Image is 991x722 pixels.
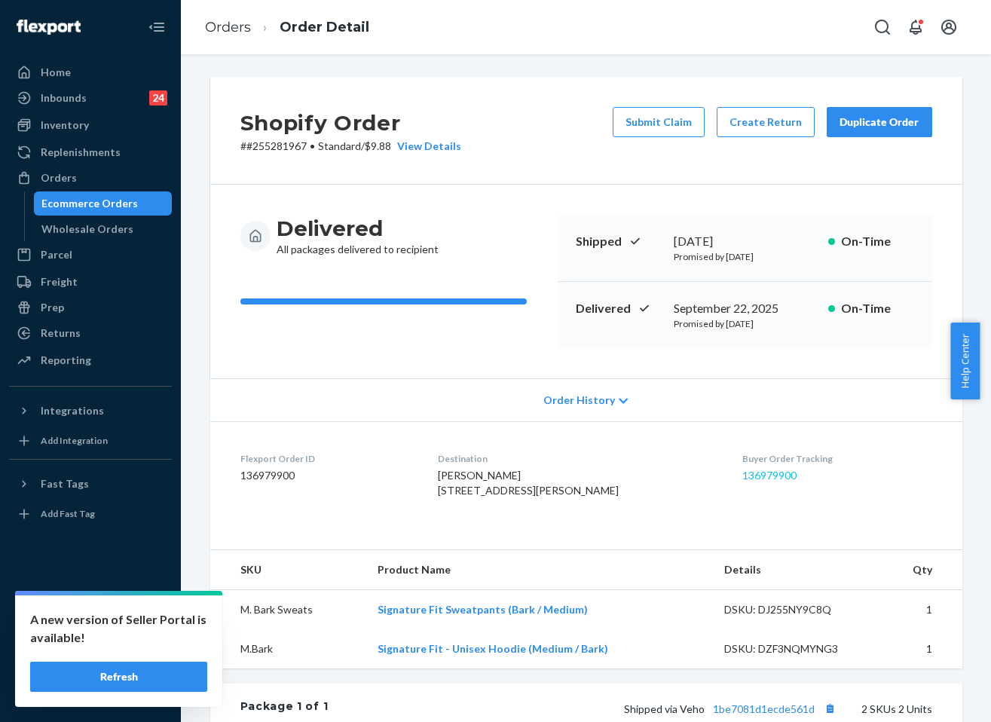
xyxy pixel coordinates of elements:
[742,452,932,465] dt: Buyer Order Tracking
[576,233,662,250] p: Shipped
[240,452,414,465] dt: Flexport Order ID
[9,348,172,372] a: Reporting
[717,107,815,137] button: Create Return
[193,5,381,50] ol: breadcrumbs
[841,233,914,250] p: On-Time
[41,476,89,491] div: Fast Tags
[827,107,932,137] button: Duplicate Order
[674,317,816,330] p: Promised by [DATE]
[41,118,89,133] div: Inventory
[34,191,173,216] a: Ecommerce Orders
[41,145,121,160] div: Replenishments
[41,65,71,80] div: Home
[9,603,172,627] a: Settings
[210,629,366,668] td: M.Bark
[9,472,172,496] button: Fast Tags
[41,222,133,237] div: Wholesale Orders
[277,215,439,257] div: All packages delivered to recipient
[149,90,167,106] div: 24
[30,662,207,692] button: Refresh
[41,300,64,315] div: Prep
[878,629,962,668] td: 1
[41,434,108,447] div: Add Integration
[724,602,866,617] div: DSKU: DJ255NY9C8Q
[9,629,172,653] a: Talk to Support
[310,139,315,152] span: •
[674,300,816,317] div: September 22, 2025
[41,353,91,368] div: Reporting
[543,393,615,408] span: Order History
[41,507,95,520] div: Add Fast Tag
[576,300,662,317] p: Delivered
[724,641,866,656] div: DSKU: DZF3NQMYNG3
[613,107,705,137] button: Submit Claim
[674,233,816,250] div: [DATE]
[9,166,172,190] a: Orders
[878,590,962,630] td: 1
[205,19,251,35] a: Orders
[9,429,172,453] a: Add Integration
[41,326,81,341] div: Returns
[934,12,964,42] button: Open account menu
[9,113,172,137] a: Inventory
[240,139,461,154] p: # #255281967 / $9.88
[438,452,718,465] dt: Destination
[9,243,172,267] a: Parcel
[41,274,78,289] div: Freight
[712,550,878,590] th: Details
[901,12,931,42] button: Open notifications
[240,699,329,718] div: Package 1 of 1
[41,196,138,211] div: Ecommerce Orders
[9,654,172,678] a: Help Center
[438,469,619,497] span: [PERSON_NAME] [STREET_ADDRESS][PERSON_NAME]
[867,12,898,42] button: Open Search Box
[9,140,172,164] a: Replenishments
[9,295,172,320] a: Prep
[713,702,815,715] a: 1be7081d1ecde561d
[41,247,72,262] div: Parcel
[9,321,172,345] a: Returns
[41,90,87,106] div: Inbounds
[742,469,797,482] a: 136979900
[821,699,840,718] button: Copy tracking number
[210,590,366,630] td: M. Bark Sweats
[9,270,172,294] a: Freight
[9,399,172,423] button: Integrations
[9,86,172,110] a: Inbounds24
[674,250,816,263] p: Promised by [DATE]
[841,300,914,317] p: On-Time
[17,20,81,35] img: Flexport logo
[950,323,980,399] button: Help Center
[878,550,962,590] th: Qty
[378,603,588,616] a: Signature Fit Sweatpants (Bark / Medium)
[624,702,840,715] span: Shipped via Veho
[9,680,172,704] button: Give Feedback
[30,610,207,647] p: A new version of Seller Portal is available!
[34,217,173,241] a: Wholesale Orders
[318,139,361,152] span: Standard
[240,107,461,139] h2: Shopify Order
[280,19,369,35] a: Order Detail
[41,170,77,185] div: Orders
[328,699,931,718] div: 2 SKUs 2 Units
[41,403,104,418] div: Integrations
[240,468,414,483] dd: 136979900
[9,502,172,526] a: Add Fast Tag
[840,115,919,130] div: Duplicate Order
[378,642,608,655] a: Signature Fit - Unisex Hoodie (Medium / Bark)
[9,60,172,84] a: Home
[210,550,366,590] th: SKU
[277,215,439,242] h3: Delivered
[391,139,461,154] button: View Details
[142,12,172,42] button: Close Navigation
[366,550,712,590] th: Product Name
